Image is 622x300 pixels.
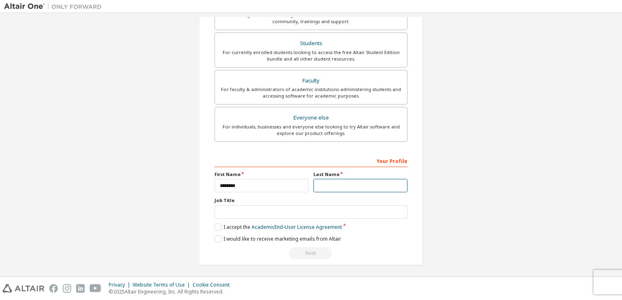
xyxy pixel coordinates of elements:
a: Academic End-User License Agreement [252,224,342,230]
div: Privacy [109,282,133,288]
div: Students [220,38,402,49]
img: facebook.svg [49,284,58,293]
div: Cookie Consent [193,282,234,288]
label: I accept the [215,224,342,230]
img: linkedin.svg [76,284,85,293]
p: © 2025 Altair Engineering, Inc. All Rights Reserved. [109,288,234,295]
img: altair_logo.svg [2,284,44,293]
div: Faculty [220,75,402,87]
label: First Name [215,171,309,178]
div: Email already exists [215,247,407,259]
label: Job Title [215,197,407,204]
div: For existing customers looking to access software downloads, HPC resources, community, trainings ... [220,12,402,25]
img: Altair One [4,2,106,11]
label: I would like to receive marketing emails from Altair [215,235,341,242]
div: Website Terms of Use [133,282,193,288]
div: For currently enrolled students looking to access the free Altair Student Edition bundle and all ... [220,49,402,62]
div: Everyone else [220,112,402,124]
div: Your Profile [215,154,407,167]
label: Last Name [313,171,407,178]
div: For individuals, businesses and everyone else looking to try Altair software and explore our prod... [220,124,402,137]
img: instagram.svg [63,284,71,293]
img: youtube.svg [90,284,101,293]
div: For faculty & administrators of academic institutions administering students and accessing softwa... [220,86,402,99]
